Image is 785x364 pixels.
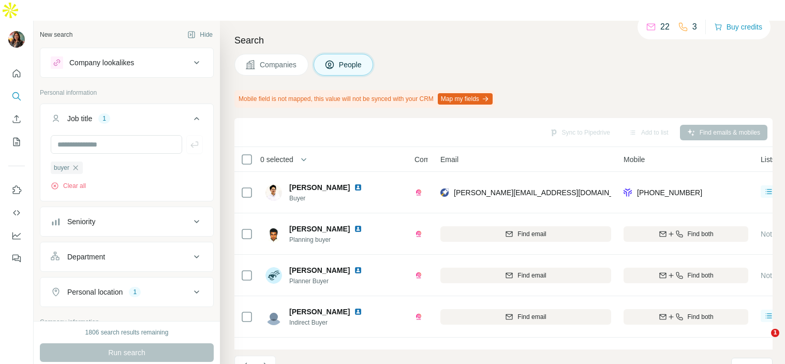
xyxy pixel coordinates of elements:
span: [PERSON_NAME] [289,266,350,274]
span: [PHONE_NUMBER] [637,188,702,197]
span: [PERSON_NAME] [289,182,350,193]
span: 1 [771,329,779,337]
button: Find email [440,268,611,283]
img: Logo of Reckitt [414,313,423,321]
img: Avatar [8,31,25,48]
span: [PERSON_NAME] [289,349,350,357]
button: Find both [624,309,748,325]
span: Find both [688,312,714,322]
span: 0 selected [260,154,293,165]
p: Personal information [40,88,214,97]
span: Indirect Buyer [289,318,375,327]
img: Avatar [265,226,282,242]
img: Logo of Reckitt [414,271,423,280]
img: LinkedIn logo [354,225,362,233]
div: Seniority [67,216,95,227]
button: Hide [180,27,220,42]
span: Buyer [289,194,375,203]
img: LinkedIn logo [354,266,362,274]
span: [PERSON_NAME] [289,225,350,233]
button: Find both [624,268,748,283]
span: People [339,60,363,70]
div: Company lookalikes [69,57,134,68]
div: New search [40,30,72,39]
button: Company lookalikes [40,50,213,75]
button: Department [40,244,213,269]
button: My lists [8,133,25,151]
span: Find email [517,229,546,239]
button: Find email [440,226,611,242]
img: LinkedIn logo [354,308,362,316]
button: Personal location1 [40,280,213,304]
img: LinkedIn logo [354,349,362,357]
span: Mobile [624,154,645,165]
button: Enrich CSV [8,110,25,128]
img: Avatar [265,309,282,325]
div: 1 [129,287,141,297]
img: Avatar [265,184,282,201]
button: Find email [440,309,611,325]
span: Companies [260,60,298,70]
img: Logo of Reckitt [414,188,423,197]
span: Email [440,154,458,165]
button: Buy credits [714,20,762,34]
span: Planning buyer [289,235,375,244]
iframe: Intercom live chat [750,329,775,354]
button: Use Surfe API [8,203,25,222]
span: Planner Buyer [289,276,375,286]
button: Quick start [8,64,25,83]
img: provider forager logo [624,187,632,198]
button: Find both [624,226,748,242]
div: Job title [67,113,92,124]
button: Feedback [8,249,25,268]
div: 1806 search results remaining [85,328,169,337]
span: [PERSON_NAME] [289,307,350,317]
p: Company information [40,317,214,327]
div: Mobile field is not mapped, this value will not be synced with your CRM [234,90,495,108]
button: Job title1 [40,106,213,135]
p: 3 [692,21,697,33]
span: Find email [517,312,546,322]
span: Find email [517,271,546,280]
button: Dashboard [8,226,25,245]
span: Find both [688,229,714,239]
div: Department [67,252,105,262]
span: Lists [761,154,776,165]
div: Personal location [67,287,123,297]
span: buyer [54,163,69,172]
button: Search [8,87,25,106]
button: Clear all [51,181,86,191]
img: provider rocketreach logo [440,187,449,198]
span: Find both [688,271,714,280]
span: [PERSON_NAME][EMAIL_ADDRESS][DOMAIN_NAME] [454,188,636,197]
button: Seniority [40,209,213,234]
span: Company [414,154,446,165]
button: Map my fields [438,93,493,105]
img: LinkedIn logo [354,183,362,192]
img: Avatar [265,267,282,284]
button: Use Surfe on LinkedIn [8,181,25,199]
h4: Search [234,33,773,48]
p: 22 [660,21,670,33]
img: Logo of Reckitt [414,230,423,238]
div: 1 [98,114,110,123]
